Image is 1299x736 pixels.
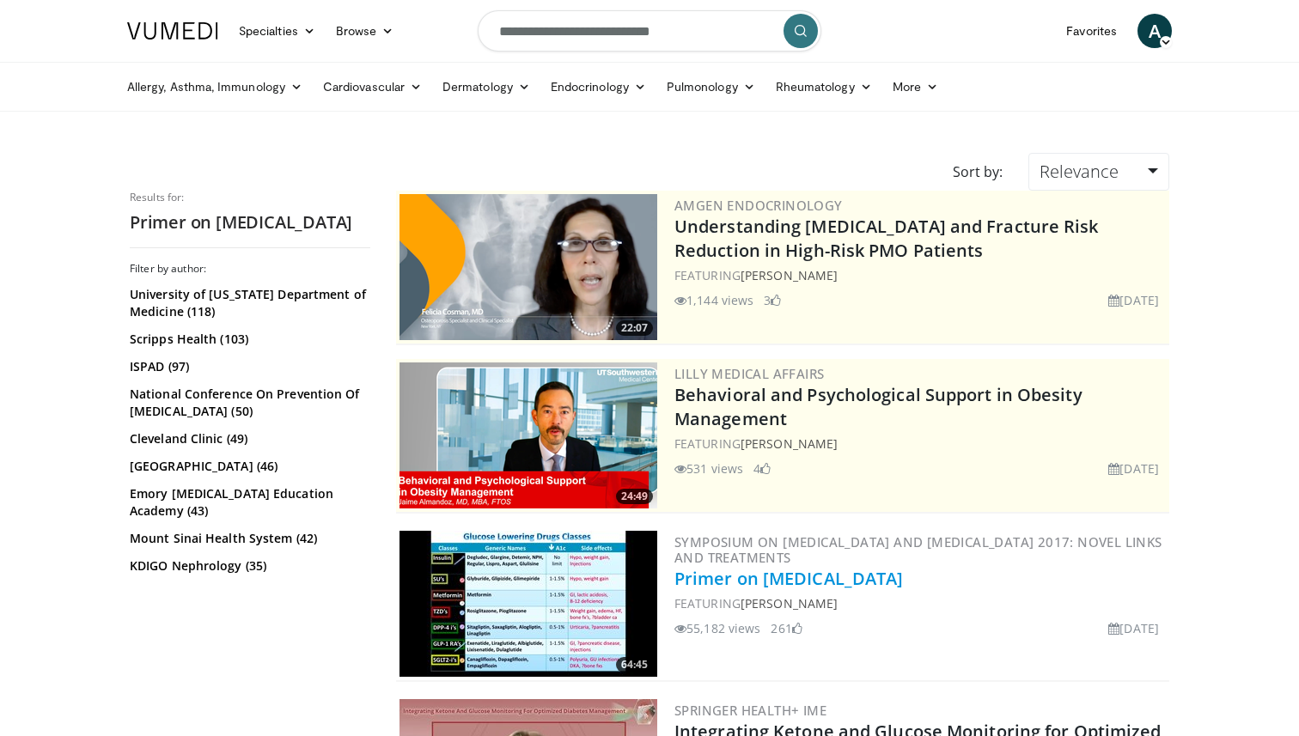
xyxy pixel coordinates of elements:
[674,266,1166,284] div: FEATURING
[1040,160,1119,183] span: Relevance
[399,194,657,340] img: c9a25db3-4db0-49e1-a46f-17b5c91d58a1.png.300x170_q85_crop-smart_upscale.png
[674,291,753,309] li: 1,144 views
[130,430,366,447] a: Cleveland Clinic (49)
[130,485,366,520] a: Emory [MEDICAL_DATA] Education Academy (43)
[117,70,313,104] a: Allergy, Asthma, Immunology
[540,70,656,104] a: Endocrinology
[130,530,366,547] a: Mount Sinai Health System (42)
[674,435,1166,453] div: FEATURING
[399,194,657,340] a: 22:07
[674,567,903,590] a: Primer on [MEDICAL_DATA]
[1108,459,1159,477] li: [DATE]
[1108,291,1159,309] li: [DATE]
[478,10,821,52] input: Search topics, interventions
[130,386,366,420] a: National Conference On Prevention Of [MEDICAL_DATA] (50)
[674,215,1099,262] a: Understanding [MEDICAL_DATA] and Fracture Risk Reduction in High-Risk PMO Patients
[1108,619,1159,637] li: [DATE]
[130,262,370,276] h3: Filter by author:
[674,702,826,719] a: Springer Health+ IME
[130,458,366,475] a: [GEOGRAPHIC_DATA] (46)
[741,595,838,611] a: [PERSON_NAME]
[656,70,765,104] a: Pulmonology
[753,459,771,477] li: 4
[674,383,1082,430] a: Behavioral and Psychological Support in Obesity Management
[765,70,882,104] a: Rheumatology
[130,286,366,320] a: University of [US_STATE] Department of Medicine (118)
[882,70,948,104] a: More
[432,70,540,104] a: Dermatology
[313,70,432,104] a: Cardiovascular
[674,197,843,214] a: Amgen Endocrinology
[130,557,366,575] a: KDIGO Nephrology (35)
[1056,14,1127,48] a: Favorites
[1137,14,1172,48] a: A
[674,619,760,637] li: 55,182 views
[1028,153,1169,191] a: Relevance
[229,14,326,48] a: Specialties
[130,211,370,234] h2: Primer on [MEDICAL_DATA]
[674,594,1166,612] div: FEATURING
[674,459,743,477] li: 531 views
[616,320,653,336] span: 22:07
[741,267,838,283] a: [PERSON_NAME]
[130,191,370,204] p: Results for:
[130,358,366,375] a: ISPAD (97)
[674,533,1162,566] a: Symposium on [MEDICAL_DATA] and [MEDICAL_DATA] 2017: Novel Links and Treatments
[130,331,366,348] a: Scripps Health (103)
[616,489,653,504] span: 24:49
[326,14,405,48] a: Browse
[399,362,657,508] a: 24:49
[399,362,657,508] img: ba3304f6-7838-4e41-9c0f-2e31ebde6754.png.300x170_q85_crop-smart_upscale.png
[940,153,1015,191] div: Sort by:
[616,657,653,672] span: 64:45
[127,22,218,40] img: VuMedi Logo
[399,531,657,677] img: 022d2313-3eaa-4549-99ac-ae6801cd1fdc.300x170_q85_crop-smart_upscale.jpg
[741,435,838,452] a: [PERSON_NAME]
[771,619,802,637] li: 261
[764,291,781,309] li: 3
[399,531,657,677] a: 64:45
[674,365,824,382] a: Lilly Medical Affairs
